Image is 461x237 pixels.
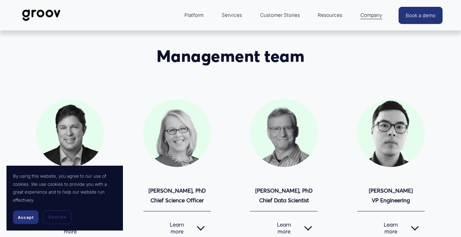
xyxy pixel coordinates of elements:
span: Learn more [256,221,304,235]
a: Book a demo [399,7,443,24]
a: Customer Stories [257,7,303,23]
span: Learn more [363,221,411,235]
a: folder dropdown [314,7,346,23]
a: Services [218,7,245,23]
span: Company [360,11,382,20]
strong: [PERSON_NAME], PhD Chief Science Officer [148,187,206,204]
span: Accept [18,215,34,220]
img: Groov | Workplace Science Platform | Unlock Performance | Drive Results [18,5,64,26]
strong: [PERSON_NAME], PhD Chief Data Scientist [255,187,313,204]
span: Learn more [149,221,197,235]
span: Decline [48,214,66,220]
span: Platform [184,11,203,20]
h2: Management team [18,46,443,66]
strong: [PERSON_NAME] VP Engineering [369,187,413,204]
p: By using this website, you agree to our use of cookies. We use cookies to provide you with a grea... [13,172,116,204]
button: Decline [43,210,71,224]
section: Cookie banner [6,166,123,231]
button: Accept [13,210,38,224]
a: folder dropdown [181,7,207,23]
a: folder dropdown [357,7,386,23]
span: Resources [318,11,342,20]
